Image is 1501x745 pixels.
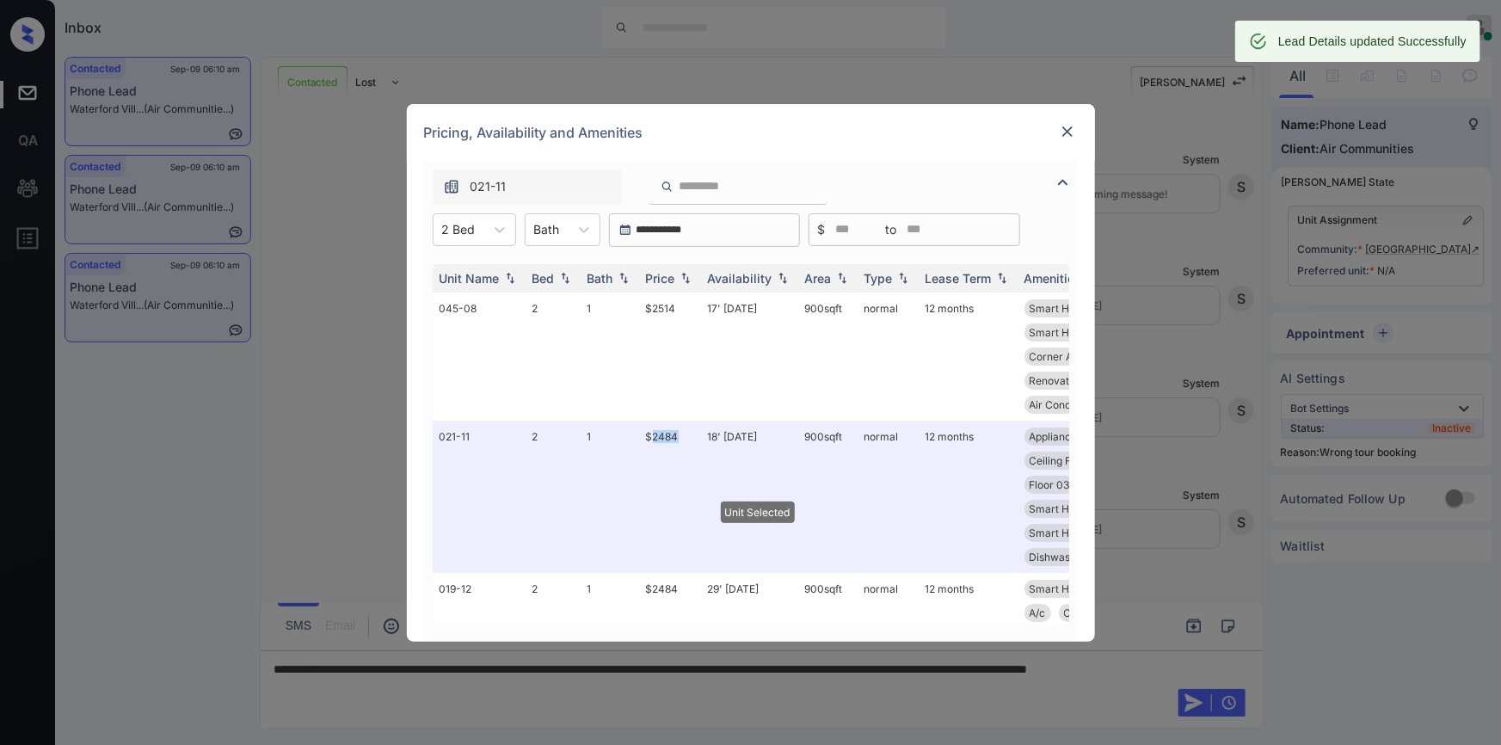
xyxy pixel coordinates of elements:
[1030,374,1104,387] span: Renovated Unit
[1030,398,1103,411] span: Air Conditioner
[532,271,555,286] div: Bed
[774,272,791,284] img: sorting
[886,220,897,239] span: to
[1030,454,1084,467] span: Ceiling Fan
[1064,606,1118,619] span: Ceiling Fan
[526,292,581,421] td: 2
[1030,502,1124,515] span: Smart Home Ther...
[581,421,639,573] td: 1
[433,421,526,573] td: 021-11
[1030,582,1127,595] span: Smart Home Wate...
[639,292,701,421] td: $2514
[1030,430,1112,443] span: Appliances Stai...
[798,573,858,701] td: 900 sqft
[1278,26,1467,57] div: Lead Details updated Successfully
[661,179,674,194] img: icon-zuma
[443,178,460,195] img: icon-zuma
[615,272,632,284] img: sorting
[433,573,526,701] td: 019-12
[834,272,851,284] img: sorting
[858,573,919,701] td: normal
[433,292,526,421] td: 045-08
[501,272,519,284] img: sorting
[701,292,798,421] td: 17' [DATE]
[1030,526,1127,539] span: Smart Home Wate...
[440,271,500,286] div: Unit Name
[864,271,893,286] div: Type
[993,272,1011,284] img: sorting
[587,271,613,286] div: Bath
[1059,123,1076,140] img: close
[1030,350,1123,363] span: Corner Apartmen...
[1053,172,1073,193] img: icon-zuma
[471,177,507,196] span: 021-11
[1024,271,1082,286] div: Amenities
[1030,326,1127,339] span: Smart Home Wate...
[858,292,919,421] td: normal
[526,421,581,573] td: 2
[407,104,1095,161] div: Pricing, Availability and Amenities
[581,573,639,701] td: 1
[926,271,992,286] div: Lease Term
[677,272,694,284] img: sorting
[798,421,858,573] td: 900 sqft
[701,421,798,573] td: 18' [DATE]
[639,421,701,573] td: $2484
[895,272,912,284] img: sorting
[557,272,574,284] img: sorting
[1030,478,1070,491] span: Floor 03
[526,573,581,701] td: 2
[646,271,675,286] div: Price
[919,573,1018,701] td: 12 months
[798,292,858,421] td: 900 sqft
[919,292,1018,421] td: 12 months
[1030,551,1087,563] span: Dishwasher
[805,271,832,286] div: Area
[639,573,701,701] td: $2484
[581,292,639,421] td: 1
[858,421,919,573] td: normal
[1030,606,1046,619] span: A/c
[818,220,826,239] span: $
[701,573,798,701] td: 29' [DATE]
[919,421,1018,573] td: 12 months
[1030,302,1125,315] span: Smart Home Door...
[708,271,772,286] div: Availability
